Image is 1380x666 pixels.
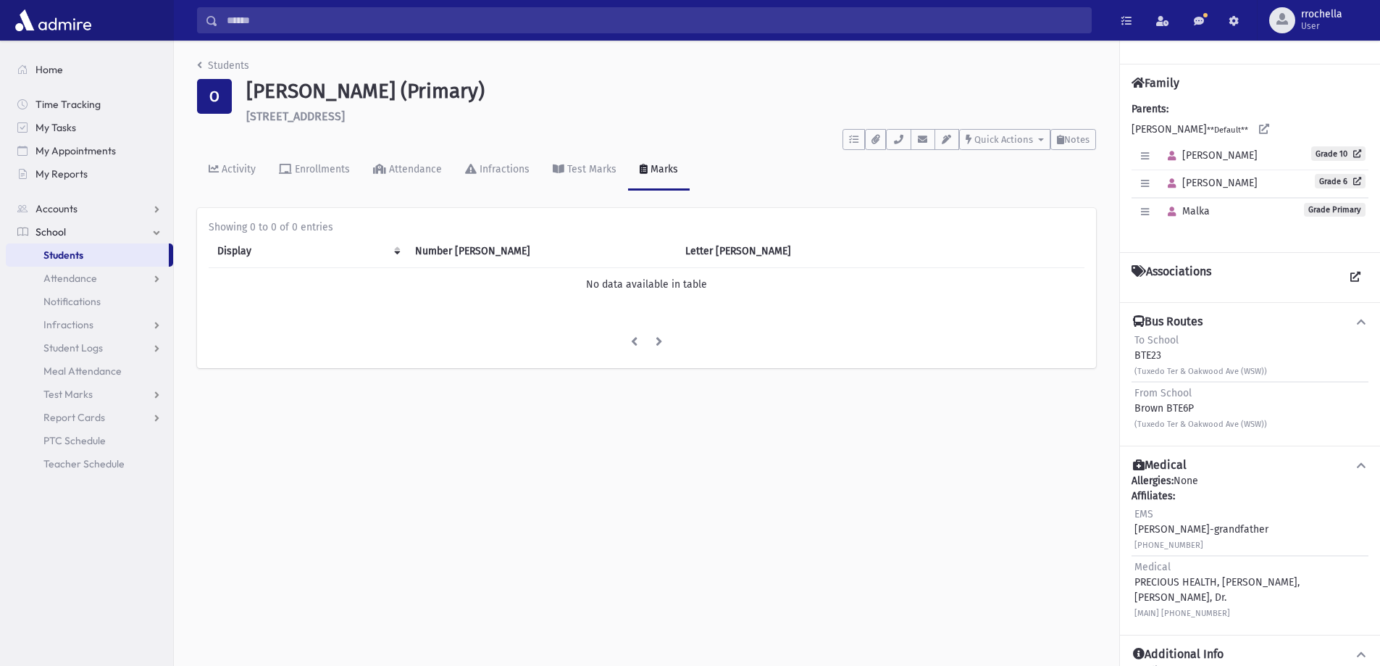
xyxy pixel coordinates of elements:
[218,7,1091,33] input: Search
[209,235,406,268] th: Display
[197,58,249,79] nav: breadcrumb
[6,406,173,429] a: Report Cards
[6,359,173,383] a: Meal Attendance
[197,150,267,191] a: Activity
[6,197,173,220] a: Accounts
[219,163,256,175] div: Activity
[1134,333,1267,378] div: BTE23
[6,336,173,359] a: Student Logs
[1134,334,1179,346] span: To School
[1134,367,1267,376] small: (Tuxedo Ter & Oakwood Ave (WSW))
[361,150,453,191] a: Attendance
[959,129,1050,150] button: Quick Actions
[386,163,442,175] div: Attendance
[246,109,1096,123] h6: [STREET_ADDRESS]
[974,134,1033,145] span: Quick Actions
[43,457,125,470] span: Teacher Schedule
[477,163,530,175] div: Infractions
[406,235,677,268] th: Number Mark
[43,341,103,354] span: Student Logs
[43,434,106,447] span: PTC Schedule
[1161,177,1258,189] span: [PERSON_NAME]
[6,452,173,475] a: Teacher Schedule
[1301,20,1342,32] span: User
[6,139,173,162] a: My Appointments
[35,202,78,215] span: Accounts
[1132,490,1175,502] b: Affiliates:
[35,144,116,157] span: My Appointments
[1315,174,1366,188] a: Grade 6
[541,150,628,191] a: Test Marks
[6,243,169,267] a: Students
[209,220,1084,235] div: Showing 0 to 0 of 0 entries
[6,267,173,290] a: Attendance
[292,163,350,175] div: Enrollments
[209,267,1084,301] td: No data available in table
[677,235,911,268] th: Letter Mark
[6,383,173,406] a: Test Marks
[35,63,63,76] span: Home
[35,167,88,180] span: My Reports
[628,150,690,191] a: Marks
[6,220,173,243] a: School
[6,290,173,313] a: Notifications
[1134,561,1171,573] span: Medical
[1342,265,1368,291] a: View all Associations
[35,225,66,238] span: School
[6,429,173,452] a: PTC Schedule
[1132,647,1368,662] button: Additional Info
[1132,315,1368,330] button: Bus Routes
[35,98,101,111] span: Time Tracking
[1161,149,1258,162] span: [PERSON_NAME]
[1311,146,1366,161] a: Grade 10
[1161,205,1210,217] span: Malka
[6,313,173,336] a: Infractions
[1050,129,1096,150] button: Notes
[246,79,1096,104] h1: [PERSON_NAME] (Primary)
[43,318,93,331] span: Infractions
[1132,458,1368,473] button: Medical
[43,365,122,378] span: Meal Attendance
[1132,76,1179,90] h4: Family
[1134,609,1230,618] small: [MAIN] [PHONE_NUMBER]
[197,79,232,114] div: O
[197,59,249,72] a: Students
[1064,134,1090,145] span: Notes
[6,116,173,139] a: My Tasks
[1132,265,1211,291] h4: Associations
[267,150,361,191] a: Enrollments
[43,272,97,285] span: Attendance
[1134,386,1267,431] div: Brown BTE6P
[1132,103,1168,115] b: Parents:
[1301,9,1342,20] span: rrochella
[1134,507,1268,552] div: [PERSON_NAME]-grandfather
[1133,647,1224,662] h4: Additional Info
[43,411,105,424] span: Report Cards
[43,388,93,401] span: Test Marks
[6,58,173,81] a: Home
[648,163,678,175] div: Marks
[1133,315,1203,330] h4: Bus Routes
[12,6,95,35] img: AdmirePro
[6,93,173,116] a: Time Tracking
[1132,475,1174,487] b: Allergies:
[564,163,616,175] div: Test Marks
[1134,387,1192,399] span: From School
[6,162,173,186] a: My Reports
[1133,458,1187,473] h4: Medical
[35,121,76,134] span: My Tasks
[1304,203,1366,217] span: Grade Primary
[1134,559,1366,620] div: PRECIOUS HEALTH, [PERSON_NAME], [PERSON_NAME], Dr.
[1134,541,1203,550] small: [PHONE_NUMBER]
[43,295,101,308] span: Notifications
[1134,508,1153,520] span: EMS
[43,249,83,262] span: Students
[1132,101,1368,241] div: [PERSON_NAME]
[1132,473,1368,623] div: None
[453,150,541,191] a: Infractions
[1134,420,1267,429] small: (Tuxedo Ter & Oakwood Ave (WSW))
